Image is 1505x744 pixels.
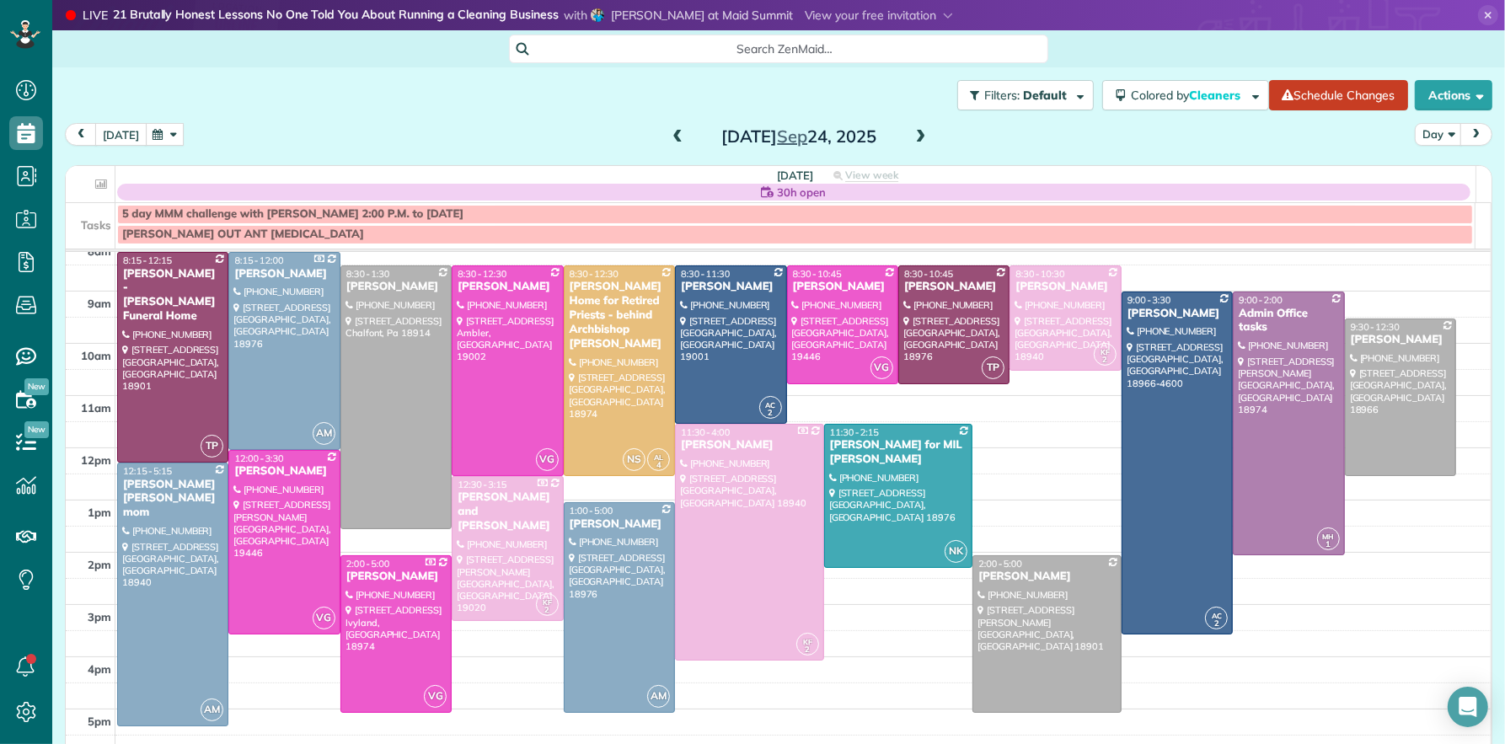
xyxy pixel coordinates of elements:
[81,453,111,467] span: 12pm
[424,685,447,708] span: VG
[1190,88,1244,103] span: Cleaners
[234,452,283,464] span: 12:00 - 3:30
[234,254,283,266] span: 8:15 - 12:00
[1238,307,1339,335] div: Admin Office tasks
[88,297,111,310] span: 9am
[458,479,506,490] span: 12:30 - 3:15
[1127,294,1171,306] span: 9:00 - 3:30
[569,517,670,532] div: [PERSON_NAME]
[945,540,967,563] span: NK
[122,227,364,241] span: [PERSON_NAME] OUT ANT [MEDICAL_DATA]
[65,123,97,146] button: prev
[647,685,670,708] span: AM
[345,570,447,584] div: [PERSON_NAME]
[88,610,111,624] span: 3pm
[345,280,447,294] div: [PERSON_NAME]
[1239,294,1283,306] span: 9:00 - 2:00
[24,378,49,395] span: New
[201,699,223,721] span: AM
[949,80,1094,110] a: Filters: Default
[233,267,335,281] div: [PERSON_NAME]
[1015,280,1116,294] div: [PERSON_NAME]
[122,478,223,521] div: [PERSON_NAME] [PERSON_NAME] mom
[233,464,335,479] div: [PERSON_NAME]
[591,8,604,22] img: angela-brown-4d683074ae0fcca95727484455e3f3202927d5098cd1ff65ad77dadb9e4011d8.jpg
[543,597,552,607] span: KF
[654,452,663,462] span: AL
[648,458,669,474] small: 4
[1350,333,1451,347] div: [PERSON_NAME]
[1415,80,1492,110] button: Actions
[313,607,335,629] span: VG
[1095,352,1116,368] small: 2
[570,505,613,517] span: 1:00 - 5:00
[830,426,879,438] span: 11:30 - 2:15
[681,426,730,438] span: 11:30 - 4:00
[957,80,1094,110] button: Filters: Default
[694,127,904,146] h2: [DATE] 24, 2025
[845,169,899,182] span: View week
[113,7,559,24] strong: 21 Brutally Honest Lessons No One Told You About Running a Cleaning Business
[123,254,172,266] span: 8:15 - 12:15
[122,267,223,324] div: [PERSON_NAME] - [PERSON_NAME] Funeral Home
[977,570,1117,584] div: [PERSON_NAME]
[1318,537,1339,553] small: 1
[95,123,147,146] button: [DATE]
[623,448,645,471] span: NS
[569,280,670,351] div: [PERSON_NAME] Home for Retired Priests - behind Archbishop [PERSON_NAME]
[978,558,1022,570] span: 2:00 - 5:00
[1460,123,1492,146] button: next
[1015,268,1064,280] span: 8:30 - 10:30
[88,506,111,519] span: 1pm
[760,405,781,421] small: 2
[123,465,172,477] span: 12:15 - 5:15
[81,401,111,415] span: 11am
[1448,687,1488,727] div: Open Intercom Messenger
[536,448,559,471] span: VG
[201,435,223,458] span: TP
[765,400,775,409] span: AC
[982,356,1004,379] span: TP
[680,280,781,294] div: [PERSON_NAME]
[777,184,826,201] span: 30h open
[88,558,111,571] span: 2pm
[680,438,819,452] div: [PERSON_NAME]
[1024,88,1068,103] span: Default
[570,268,619,280] span: 8:30 - 12:30
[777,126,807,147] span: Sep
[24,421,49,438] span: New
[88,662,111,676] span: 4pm
[88,715,111,728] span: 5pm
[985,88,1020,103] span: Filters:
[1269,80,1408,110] a: Schedule Changes
[457,490,558,533] div: [PERSON_NAME] and [PERSON_NAME]
[870,356,893,379] span: VG
[1127,307,1228,321] div: [PERSON_NAME]
[611,8,793,23] span: [PERSON_NAME] at Maid Summit
[81,349,111,362] span: 10am
[903,280,1004,294] div: [PERSON_NAME]
[1351,321,1400,333] span: 9:30 - 12:30
[346,268,390,280] span: 8:30 - 1:30
[681,268,730,280] span: 8:30 - 11:30
[829,438,968,467] div: [PERSON_NAME] for MIL [PERSON_NAME]
[537,602,558,618] small: 2
[793,268,842,280] span: 8:30 - 10:45
[777,169,813,182] span: [DATE]
[803,637,812,646] span: KF
[122,207,463,221] span: 5 day MMM challenge with [PERSON_NAME] 2:00 P.M. to [DATE]
[1132,88,1247,103] span: Colored by
[797,642,818,658] small: 2
[1102,80,1269,110] button: Colored byCleaners
[457,280,558,294] div: [PERSON_NAME]
[313,422,335,445] span: AM
[1212,611,1222,620] span: AC
[904,268,953,280] span: 8:30 - 10:45
[792,280,893,294] div: [PERSON_NAME]
[564,8,587,23] span: with
[1206,616,1227,632] small: 2
[458,268,506,280] span: 8:30 - 12:30
[1101,347,1110,356] span: KF
[1322,532,1334,541] span: MH
[88,244,111,258] span: 8am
